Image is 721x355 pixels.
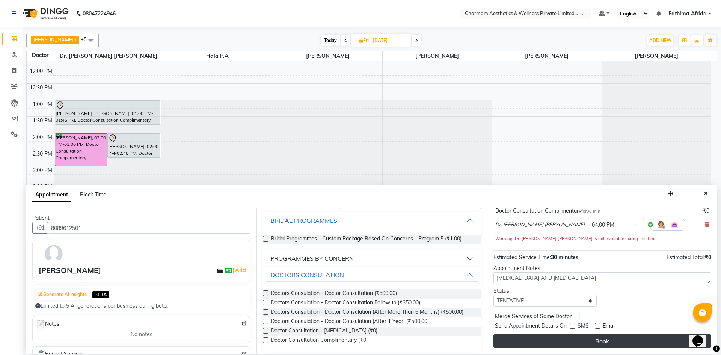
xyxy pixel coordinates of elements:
[495,313,572,322] span: Merge Services of Same Doctor
[383,51,492,61] span: [PERSON_NAME]
[270,216,337,225] div: BRIDAL PROGRAMMES
[31,117,54,125] div: 1:30 PM
[493,264,711,272] div: Appointment Notes
[587,208,600,214] span: 30 min
[603,322,615,331] span: Email
[80,191,106,198] span: Block Time
[28,67,54,75] div: 12:00 PM
[273,51,382,61] span: [PERSON_NAME]
[32,222,48,234] button: +91
[43,243,65,265] img: avatar
[81,36,92,42] span: +5
[266,214,478,227] button: BRIDAL PROGRAMMES
[55,134,107,166] div: [PERSON_NAME], 02:00 PM-03:00 PM, Doctor Consultation Complimentary
[225,268,232,274] span: ₹0
[31,100,54,108] div: 1:00 PM
[581,208,600,214] small: for
[39,265,101,276] div: [PERSON_NAME]
[27,51,54,59] div: Doctor
[705,254,711,261] span: ₹0
[578,322,589,331] span: SMS
[83,3,116,24] b: 08047224946
[495,322,567,331] span: Send Appointment Details On
[649,38,671,43] span: ADD NEW
[493,334,711,348] button: Book
[602,51,711,61] span: [PERSON_NAME]
[266,252,478,265] button: PROGRAMMES BY CONCERN
[551,254,578,261] span: 30 minutes
[31,183,54,191] div: 3:30 PM
[271,299,420,308] span: Doctors Consulation - Doctor Consultation Followup (₹350.00)
[495,236,656,241] small: Warning: Dr. [PERSON_NAME] [PERSON_NAME] is not available during this time
[163,51,273,61] span: Hala P.A.
[271,327,377,336] span: Doctor Consultation - [MEDICAL_DATA] (₹0)
[36,319,59,329] span: Notes
[108,134,160,157] div: [PERSON_NAME], 02:00 PM-02:45 PM, Doctor Consultation Complimentary
[48,222,250,234] input: Search by Name/Mobile/Email/Code
[36,289,89,300] button: Generate AI Insights
[271,336,368,346] span: Doctor Consultation Complimentary (₹0)
[270,270,344,279] div: DOCTORS CONSULATION
[19,3,71,24] img: logo
[371,35,408,46] input: 2025-09-05
[270,254,354,263] div: PROGRAMMES BY CONCERN
[28,84,54,92] div: 12:30 PM
[232,266,247,275] span: |
[54,51,163,61] span: Dr. [PERSON_NAME] [PERSON_NAME]
[266,268,478,282] button: DOCTORS CONSULATION
[703,207,709,215] div: ₹0
[493,287,597,295] div: Status
[495,221,585,228] span: Dr. [PERSON_NAME] [PERSON_NAME]
[271,317,429,327] span: Doctors Consulation - Doctor Consulation (After 1 Year) (₹500.00)
[493,254,551,261] span: Estimated Service Time:
[647,35,673,46] button: ADD NEW
[271,308,463,317] span: Doctors Consulation - Doctor Consulation (After More Than 6 Months) (₹500.00)
[32,188,71,202] span: Appointment
[271,289,397,299] span: Doctors Consulation - Doctor Consultation (₹500.00)
[357,38,371,43] span: Fri
[31,133,54,141] div: 2:00 PM
[32,214,250,222] div: Patient
[74,36,77,42] a: x
[92,291,109,298] span: BETA
[700,188,711,199] button: Close
[31,166,54,174] div: 3:00 PM
[35,302,247,310] div: Limited to 5 AI generations per business during beta.
[271,235,462,244] span: Bridal Programmes - Custom Package Based On Concerns - Program 5 (₹1.00)
[33,36,74,42] span: [PERSON_NAME]
[689,325,713,347] iframe: chat widget
[131,331,152,338] span: No notes
[321,35,340,46] span: Today
[492,51,602,61] span: [PERSON_NAME]
[667,254,705,261] span: Estimated Total:
[55,101,160,124] div: [PERSON_NAME] [PERSON_NAME], 01:00 PM-01:45 PM, Doctor Consultation Complimentary
[670,220,679,229] img: Interior.png
[495,207,600,215] div: Doctor Consultation Complimentary
[668,10,707,18] span: Fathima Afrida
[656,220,665,229] img: Hairdresser.png
[234,266,247,275] a: Add
[31,150,54,158] div: 2:30 PM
